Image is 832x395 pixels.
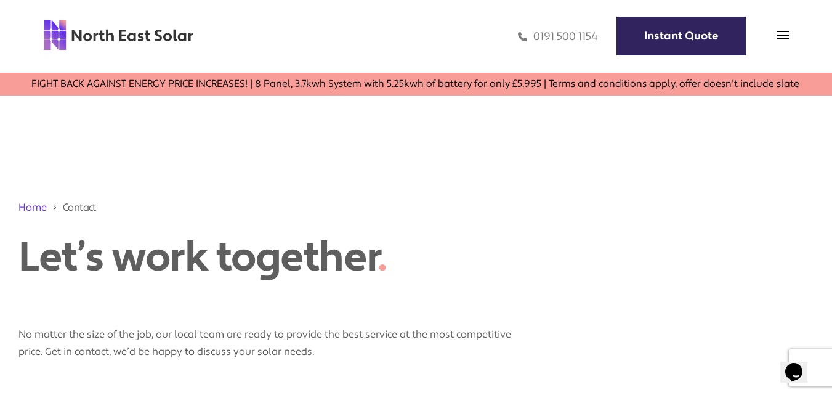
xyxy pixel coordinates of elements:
[518,30,527,44] img: phone icon
[43,18,194,51] img: north east solar logo
[780,346,820,383] iframe: chat widget
[63,200,96,214] span: Contact
[18,314,528,360] p: No matter the size of the job, our local team are ready to provide the best service at the most c...
[616,17,746,55] a: Instant Quote
[378,231,387,284] span: .
[518,30,598,44] a: 0191 500 1154
[52,200,58,214] img: 211688_forward_arrow_icon.svg
[18,233,480,282] h1: Let’s work together
[777,29,789,41] img: menu icon
[18,201,47,214] a: Home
